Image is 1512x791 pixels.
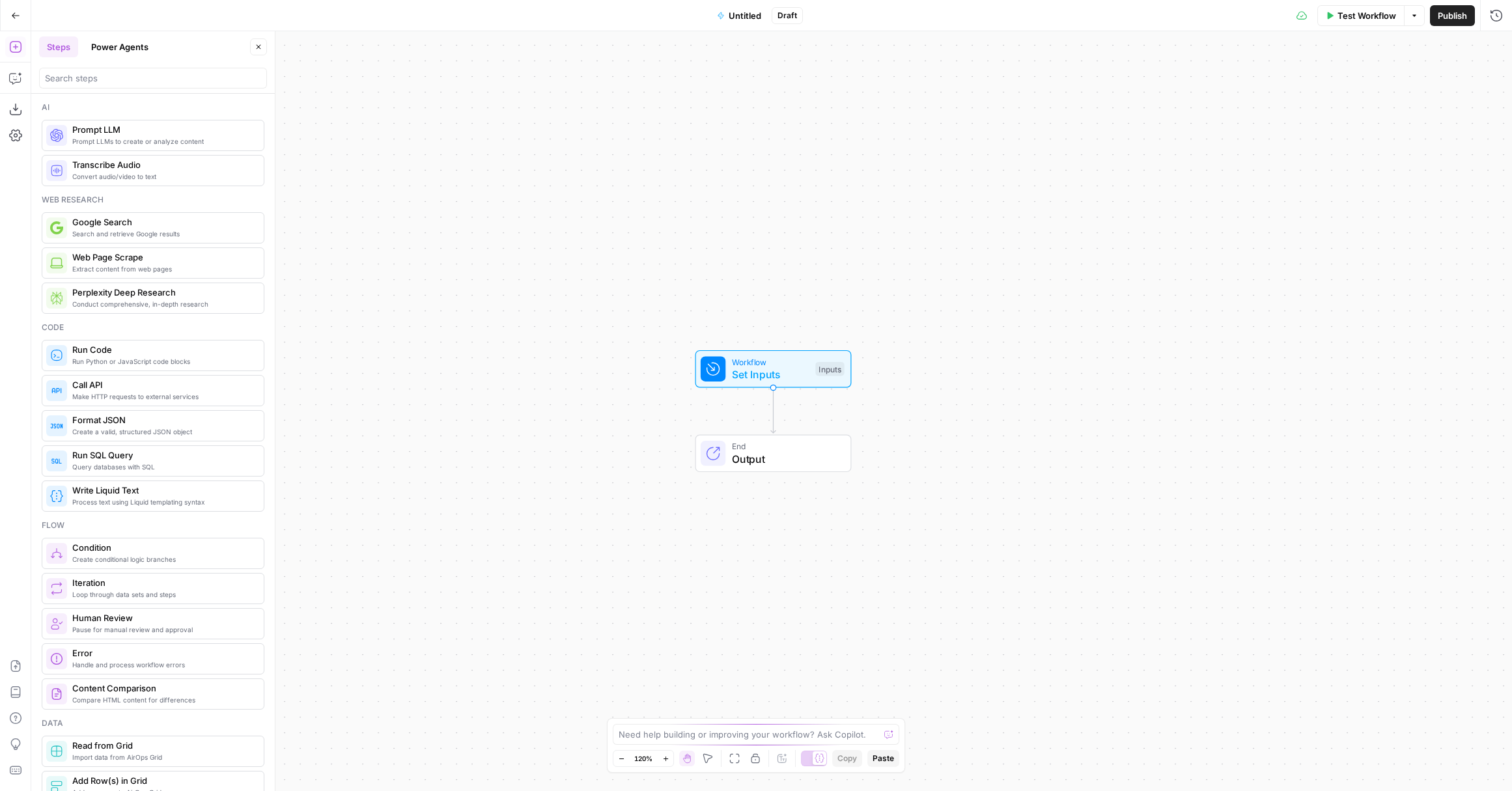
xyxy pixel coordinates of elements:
[72,682,253,695] span: Content Comparison
[652,435,895,473] div: EndOutput
[72,136,253,146] span: Prompt LLMs to create or analyze content
[72,426,253,437] span: Create a valid, structured JSON object
[771,388,776,434] g: Edge from start to end
[72,659,253,670] span: Handle and process workflow errors
[72,356,253,367] span: Run Python or JavaScript code blocks
[832,750,862,767] button: Copy
[39,36,78,57] button: Steps
[815,362,844,376] div: Inputs
[72,739,253,752] span: Read from Grid
[42,322,264,333] div: Code
[42,102,264,113] div: Ai
[72,624,253,635] span: Pause for manual review and approval
[72,589,253,600] span: Loop through data sets and steps
[72,541,253,554] span: Condition
[72,449,253,462] span: Run SQL Query
[732,355,809,368] span: Workflow
[72,462,253,472] span: Query databases with SQL
[1430,5,1475,26] button: Publish
[72,576,253,589] span: Iteration
[72,611,253,624] span: Human Review
[72,378,253,391] span: Call API
[652,350,895,388] div: WorkflowSet InputsInputs
[777,10,797,21] span: Draft
[72,286,253,299] span: Perplexity Deep Research
[42,520,264,531] div: Flow
[72,484,253,497] span: Write Liquid Text
[72,171,253,182] span: Convert audio/video to text
[72,229,253,239] span: Search and retrieve Google results
[72,123,253,136] span: Prompt LLM
[50,687,63,701] img: vrinnnclop0vshvmafd7ip1g7ohf
[72,264,253,274] span: Extract content from web pages
[72,413,253,426] span: Format JSON
[709,5,769,26] button: Untitled
[837,753,857,764] span: Copy
[72,343,253,356] span: Run Code
[72,695,253,705] span: Compare HTML content for differences
[72,299,253,309] span: Conduct comprehensive, in-depth research
[45,72,261,85] input: Search steps
[1317,5,1404,26] button: Test Workflow
[732,440,838,452] span: End
[72,251,253,264] span: Web Page Scrape
[729,9,761,22] span: Untitled
[72,774,253,787] span: Add Row(s) in Grid
[732,367,809,382] span: Set Inputs
[72,391,253,402] span: Make HTTP requests to external services
[83,36,156,57] button: Power Agents
[634,753,652,764] span: 120%
[72,554,253,564] span: Create conditional logic branches
[42,194,264,206] div: Web research
[1438,9,1467,22] span: Publish
[72,497,253,507] span: Process text using Liquid templating syntax
[42,717,264,729] div: Data
[72,646,253,659] span: Error
[732,451,838,467] span: Output
[72,158,253,171] span: Transcribe Audio
[72,215,253,229] span: Google Search
[867,750,899,767] button: Paste
[1337,9,1396,22] span: Test Workflow
[72,752,253,762] span: Import data from AirOps Grid
[873,753,894,764] span: Paste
